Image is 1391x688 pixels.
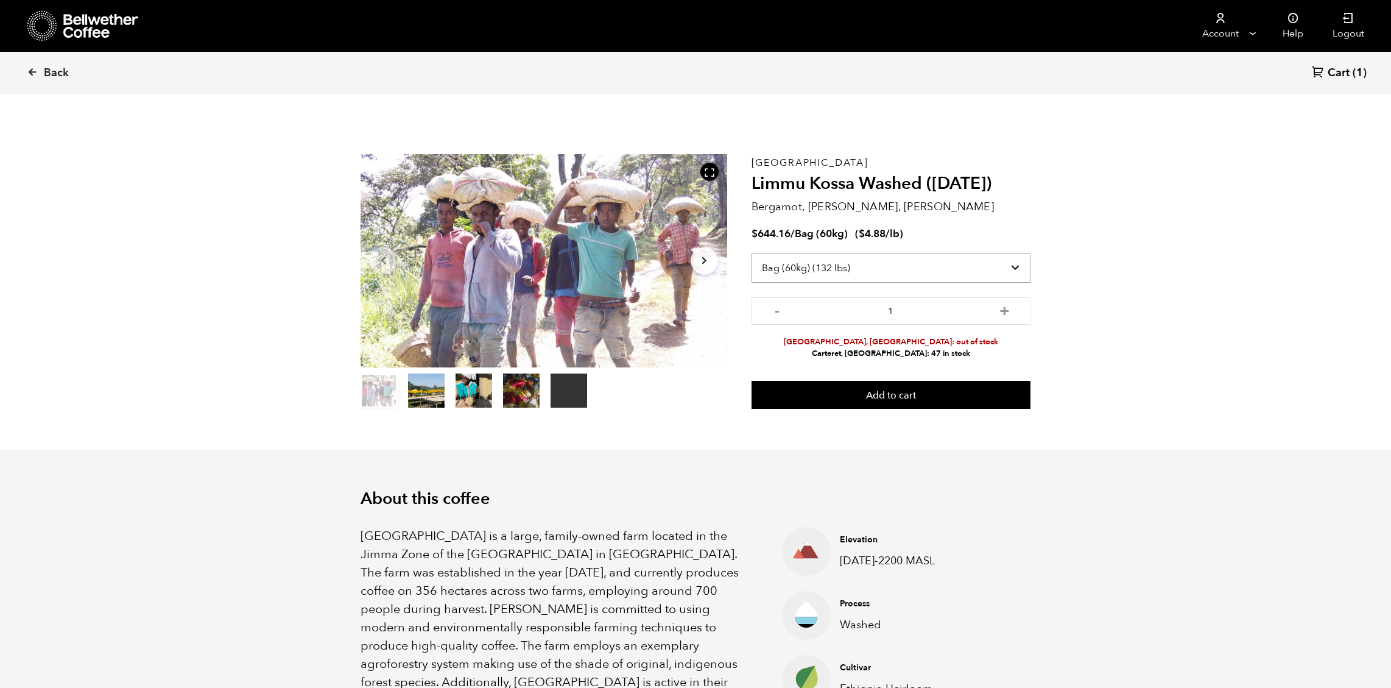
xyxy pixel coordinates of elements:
[551,374,587,408] video: Your browser does not support the video tag.
[859,227,886,241] bdi: 4.88
[840,617,976,633] p: Washed
[855,227,903,241] span: ( )
[1353,66,1367,80] span: (1)
[795,227,848,241] span: Bag (60kg)
[859,227,865,241] span: $
[752,227,791,241] bdi: 644.16
[770,303,785,316] button: -
[840,553,976,569] p: [DATE]-2200 MASL
[1312,65,1367,82] a: Cart (1)
[840,534,976,546] h4: Elevation
[840,598,976,610] h4: Process
[752,348,1030,360] li: Carteret, [GEOGRAPHIC_DATA]: 47 in stock
[1328,66,1350,80] span: Cart
[752,227,758,241] span: $
[886,227,900,241] span: /lb
[997,303,1012,316] button: +
[791,227,795,241] span: /
[752,174,1030,194] h2: Limmu Kossa Washed ([DATE])
[752,336,1030,348] li: [GEOGRAPHIC_DATA], [GEOGRAPHIC_DATA]: out of stock
[752,381,1030,409] button: Add to cart
[752,199,1030,215] p: Bergamot, [PERSON_NAME], [PERSON_NAME]
[840,662,976,674] h4: Cultivar
[44,66,69,80] span: Back
[361,489,1030,509] h2: About this coffee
